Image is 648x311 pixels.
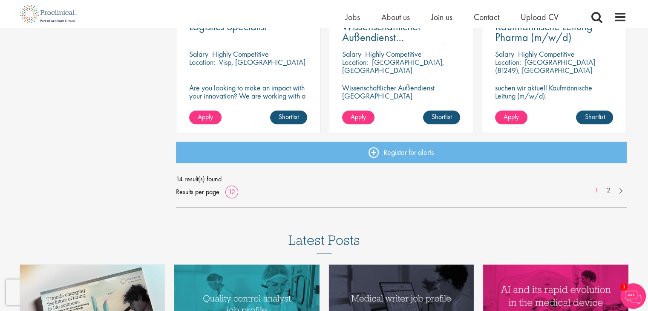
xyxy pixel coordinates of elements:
[270,110,307,124] a: Shortlist
[495,19,593,44] span: Kaufmännische Leitung Pharma (m/w/d)
[620,283,628,291] span: 1
[518,49,575,59] p: Highly Competitive
[602,186,615,195] a: 2
[342,110,374,124] a: Apply
[431,12,452,23] a: Join us
[365,49,422,59] p: Highly Competitive
[342,84,460,100] p: Wissenschaftlicher Außendienst [GEOGRAPHIC_DATA]
[225,187,238,196] a: 12
[6,279,115,305] iframe: reCAPTCHA
[576,110,613,124] a: Shortlist
[351,112,366,121] span: Apply
[342,49,361,59] span: Salary
[590,186,603,195] a: 1
[189,21,307,32] a: Logistics Specialist
[620,283,646,309] img: Chatbot
[495,21,613,43] a: Kaufmännische Leitung Pharma (m/w/d)
[342,57,368,67] span: Location:
[189,49,208,59] span: Salary
[381,12,410,23] a: About us
[288,233,360,253] h3: Latest Posts
[189,57,215,67] span: Location:
[219,57,305,67] p: Visp, [GEOGRAPHIC_DATA]
[423,110,460,124] a: Shortlist
[504,112,519,121] span: Apply
[198,112,213,121] span: Apply
[495,110,527,124] a: Apply
[189,110,222,124] a: Apply
[176,173,627,186] span: 14 result(s) found
[342,57,444,75] p: [GEOGRAPHIC_DATA], [GEOGRAPHIC_DATA]
[342,19,445,55] span: Wissenschaftlicher Außendienst [GEOGRAPHIC_DATA]
[176,186,219,198] span: Results per page
[495,57,521,67] span: Location:
[212,49,269,59] p: Highly Competitive
[342,21,460,43] a: Wissenschaftlicher Außendienst [GEOGRAPHIC_DATA]
[521,12,559,23] a: Upload CV
[176,142,627,163] a: Register for alerts
[495,84,613,100] p: suchen wir aktuell Kaufmännische Leitung (m/w/d).
[495,57,595,75] p: [GEOGRAPHIC_DATA] (81249), [GEOGRAPHIC_DATA]
[189,84,307,124] p: Are you looking to make an impact with your innovation? We are working with a well-established ph...
[346,12,360,23] a: Jobs
[474,12,499,23] a: Contact
[495,49,514,59] span: Salary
